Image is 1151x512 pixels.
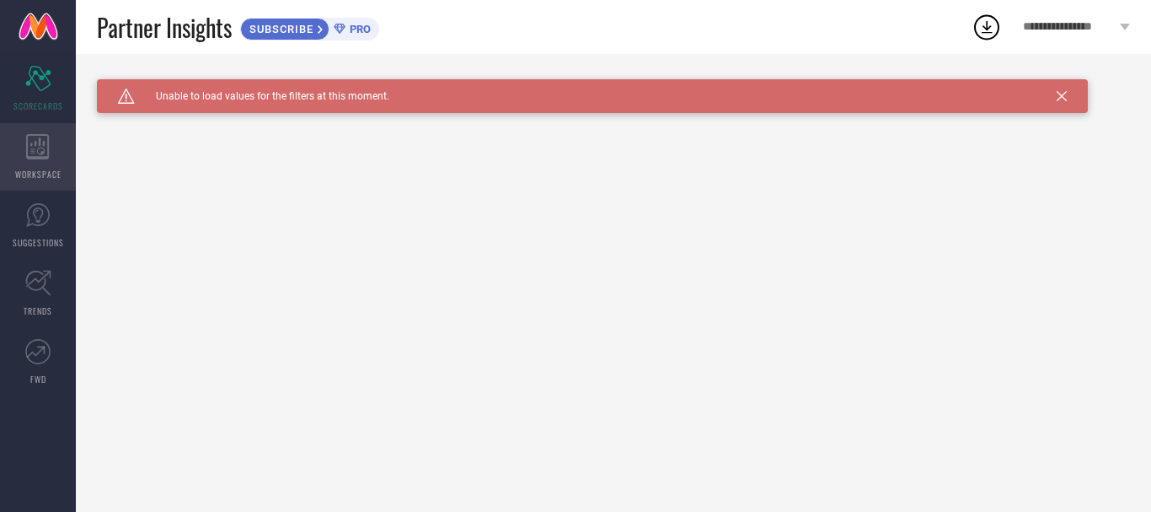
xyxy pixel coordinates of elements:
span: Partner Insights [97,10,232,45]
span: SUGGESTIONS [13,236,64,249]
div: Unable to load filters at this moment. Please try later. [97,79,1130,93]
span: Unable to load values for the filters at this moment. [135,90,389,102]
span: TRENDS [24,305,52,317]
span: WORKSPACE [15,168,62,181]
div: Open download list [972,12,1002,42]
a: SUBSCRIBEPRO [240,13,379,40]
span: SCORECARDS [13,100,63,112]
span: FWD [30,373,46,385]
span: SUBSCRIBE [241,23,318,35]
span: PRO [345,23,371,35]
